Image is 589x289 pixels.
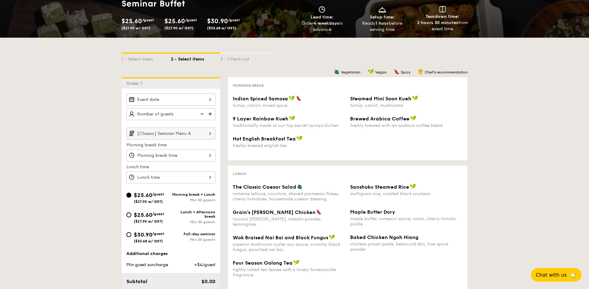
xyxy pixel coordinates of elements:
span: Steamed Mini Soon Kueh [350,96,411,102]
span: Subtotal [126,279,147,284]
span: $25.60 [121,18,142,25]
div: freshly brewed english tea [233,143,345,148]
img: icon-vegetarian.fe4039eb.svg [334,69,340,74]
span: Maple Butter Dory [350,209,395,215]
input: $25.60/guest($27.90 w/ GST)Lunch + Afternoon breakMin 30 guests [126,212,131,217]
span: Setup time: [370,15,395,20]
img: icon-chevron-right.3c0dfbd6.svg [205,128,215,139]
span: $25.60 [134,192,152,199]
span: $30.90 [207,18,228,25]
span: ($27.90 w/ GST) [164,26,193,30]
div: Min 30 guests [171,220,215,224]
span: Lunch [233,172,246,176]
span: ($27.90 w/ GST) [121,26,150,30]
img: icon-chef-hat.a58ddaea.svg [418,69,423,74]
div: Min 30 guests [171,198,215,202]
img: icon-vegan.f8ff3823.svg [368,69,374,74]
span: Sanshoku Steamed Rice [350,184,409,190]
img: icon-spicy.37a8142b.svg [394,69,400,74]
img: icon-vegan.f8ff3823.svg [293,260,299,265]
img: icon-vegan.f8ff3823.svg [410,115,416,121]
span: /guest [152,212,164,216]
span: Wok Braised Nai Bai and Black Fungus [233,235,328,241]
img: icon-add.58712e84.svg [206,108,215,120]
span: /guest [152,192,164,196]
span: Vegetarian [341,70,360,74]
span: Morning break [233,83,264,88]
strong: 1 hour [375,21,389,26]
div: 1 - Select menu [121,54,171,62]
span: Baked Chicken Ngoh Hiang [350,234,418,240]
input: $30.90/guest($33.68 w/ GST)Full-day seminarMin 30 guests [126,232,131,237]
div: turnip, carrot, mushrooms [350,103,463,108]
img: icon-vegan.f8ff3823.svg [410,184,416,189]
span: /guest [185,18,197,22]
img: icon-reduce.1d2dbef1.svg [197,108,206,120]
span: ($27.90 w/ GST) [134,219,163,224]
strong: 2 hours 30 minutes [417,20,458,25]
div: multigrain rice, roasted black soybean [350,191,463,196]
div: 2 - Select items [171,54,220,62]
span: /guest [152,232,164,236]
span: ($33.68 w/ GST) [207,26,236,30]
span: Chef's recommendation [425,70,468,74]
span: Four Season Oolong Tea [233,260,293,266]
img: icon-vegetarian.fe4039eb.svg [297,184,303,189]
input: Event date [126,94,215,106]
span: $0.00 [201,279,215,284]
div: Full-day seminar [171,232,215,236]
div: nyonya [PERSON_NAME], masala powder, lemongrass [233,216,345,227]
span: Min guest surcharge [126,262,168,267]
input: $25.60/guest($27.90 w/ GST)Morning break + LunchMin 30 guests [126,193,131,198]
img: icon-vegan.f8ff3823.svg [289,95,295,101]
span: $30.90 [134,231,152,238]
img: icon-spicy.37a8142b.svg [296,95,302,101]
span: ($33.68 w/ GST) [134,239,163,243]
span: 🦙 [569,271,577,279]
div: Order in advance [294,20,350,33]
div: Min 30 guests [171,237,215,242]
span: +$4/guest [194,262,215,267]
span: Grain's [PERSON_NAME] Chicken [233,209,316,215]
div: 3 - Check out [220,54,270,62]
img: icon-vegan.f8ff3823.svg [329,234,335,240]
input: Lunch time [126,171,215,183]
img: icon-vegan.f8ff3823.svg [296,136,303,141]
img: icon-clock.2db775ea.svg [317,6,327,13]
span: Chat with us [536,272,567,278]
img: icon-vegan.f8ff3823.svg [412,95,418,101]
span: Lead time: [311,15,333,20]
span: /guest [142,18,154,22]
strong: 4 weekdays [314,21,339,26]
span: Indian Spiced Samosa [233,96,288,102]
div: superior mushroom oyster soy sauce, crunchy black fungus, poached nai bai [233,242,345,252]
div: traditionally made at our top secret nyonya kichen [233,123,345,128]
div: turnip, carrot, mixed spice [233,103,345,108]
input: Morning break time [126,149,215,161]
span: /guest [228,18,240,22]
label: Lunch time [126,164,215,170]
img: icon-spicy.37a8142b.svg [316,209,322,215]
span: ($27.90 w/ GST) [134,199,163,204]
span: Hot English Breakfast Tea [233,136,296,142]
span: Order 1 [126,81,145,86]
span: Teardown time: [426,14,459,19]
span: Brewed Arabica Coffee [350,116,409,122]
div: Morning break + Lunch [171,192,215,197]
div: freshly brewed with an arabica coffee blend [350,123,463,128]
div: Ready before serving time [355,20,410,33]
label: Morning break time [126,142,215,148]
img: icon-dish.430c3a2e.svg [378,6,387,13]
div: from event time [415,20,470,32]
div: maple butter, romesco sauce, raisin, cherry tomato pickle [350,216,463,227]
span: $25.60 [164,18,185,25]
div: romaine lettuce, croutons, shaved parmesan flakes, cherry tomatoes, housemade caesar dressing [233,191,345,202]
span: Spicy [401,70,410,74]
span: $25.60 [134,212,152,218]
div: tightly rolled tea leaves with a lovely honeysuckle fragrance [233,267,345,278]
img: icon-teardown.65201eee.svg [439,6,446,12]
div: Additional charges [126,251,215,257]
img: icon-vegan.f8ff3823.svg [289,115,295,121]
div: Lunch + Afternoon break [171,210,215,219]
input: Number of guests [126,108,215,120]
